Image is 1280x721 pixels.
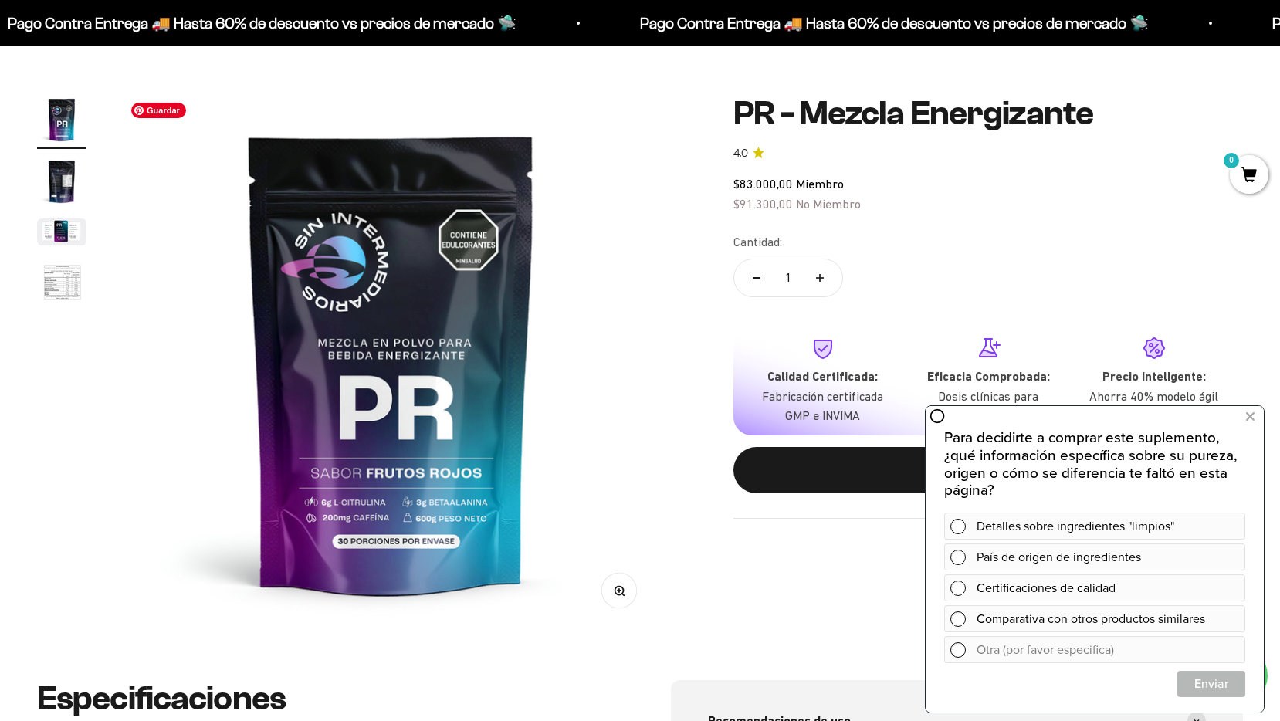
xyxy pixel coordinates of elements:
[37,258,86,313] button: Ir al artículo 4
[615,11,1124,36] p: Pago Contra Entrega 🚚 Hasta 60% de descuento vs precios de mercado 🛸
[1230,168,1268,184] a: 0
[926,405,1264,713] iframe: zigpoll-iframe
[767,369,878,384] strong: Calidad Certificada:
[927,369,1050,384] strong: Eficacia Comprobada:
[1083,387,1224,426] p: Ahorra 40% modelo ágil sin intermediarios
[37,258,86,309] img: PR - Mezcla Energizante
[37,95,86,149] button: Ir al artículo 1
[1222,151,1241,170] mark: 0
[131,103,186,118] span: Guardar
[1102,369,1206,384] strong: Precio Inteligente:
[733,447,1243,493] button: Añadir al carrito
[796,177,844,191] span: Miembro
[733,177,793,191] span: $83.000,00
[918,387,1059,426] p: Dosis clínicas para resultados máximos
[37,95,86,144] img: PR - Mezcla Energizante
[37,157,86,206] img: PR - Mezcla Energizante
[796,197,861,211] span: No Miembro
[733,232,782,252] label: Cantidad:
[37,680,609,717] h2: Especificaciones
[733,197,793,211] span: $91.300,00
[733,145,748,162] span: 4.0
[797,259,842,296] button: Aumentar cantidad
[37,218,86,250] button: Ir al artículo 3
[37,218,86,245] img: PR - Mezcla Energizante
[124,95,659,631] img: PR - Mezcla Energizante
[764,460,1212,480] div: Añadir al carrito
[733,145,1243,162] a: 4.04.0 de 5.0 estrellas
[734,259,779,296] button: Reducir cantidad
[752,387,893,426] p: Fabricación certificada GMP e INVIMA
[733,95,1243,132] h1: PR - Mezcla Energizante
[37,157,86,211] button: Ir al artículo 2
